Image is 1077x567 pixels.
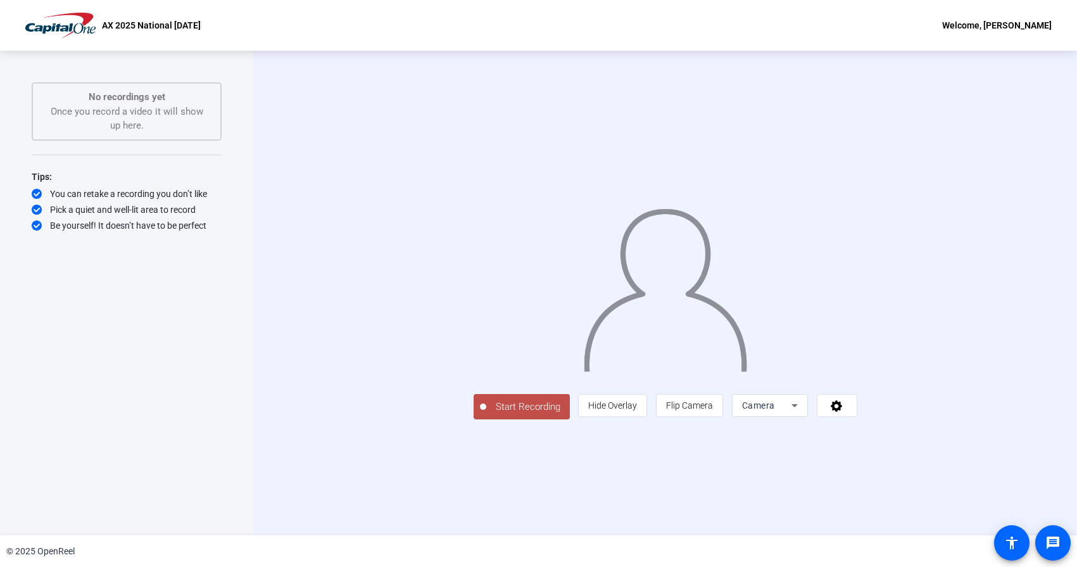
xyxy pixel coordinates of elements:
[578,394,647,417] button: Hide Overlay
[474,394,570,419] button: Start Recording
[32,203,222,216] div: Pick a quiet and well-lit area to record
[6,545,75,558] div: © 2025 OpenReel
[588,400,637,411] span: Hide Overlay
[656,394,723,417] button: Flip Camera
[1045,535,1061,551] mat-icon: message
[32,188,222,200] div: You can retake a recording you don’t like
[486,400,570,414] span: Start Recording
[666,400,713,411] span: Flip Camera
[1004,535,1019,551] mat-icon: accessibility
[742,400,775,411] span: Camera
[25,13,96,38] img: OpenReel logo
[46,90,208,105] p: No recordings yet
[32,169,222,184] div: Tips:
[102,18,201,33] p: AX 2025 National [DATE]
[942,18,1052,33] div: Welcome, [PERSON_NAME]
[582,199,748,372] img: overlay
[46,90,208,133] div: Once you record a video it will show up here.
[32,219,222,232] div: Be yourself! It doesn’t have to be perfect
